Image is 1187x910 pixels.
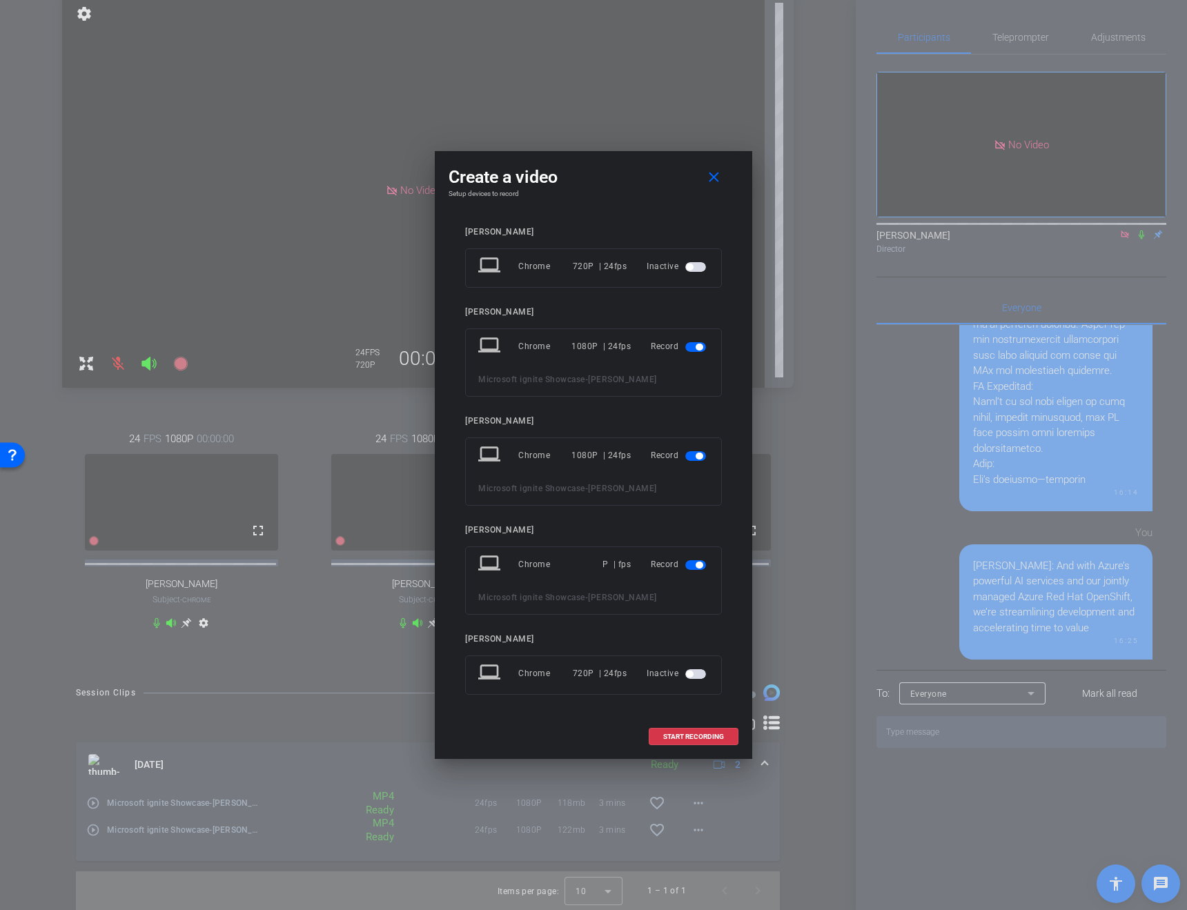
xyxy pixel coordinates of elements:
[518,443,571,468] div: Chrome
[465,416,722,426] div: [PERSON_NAME]
[571,443,631,468] div: 1080P | 24fps
[651,334,709,359] div: Record
[449,190,738,198] h4: Setup devices to record
[518,661,573,686] div: Chrome
[585,484,589,493] span: -
[651,552,709,577] div: Record
[647,254,709,279] div: Inactive
[465,227,722,237] div: [PERSON_NAME]
[478,552,503,577] mat-icon: laptop
[573,254,627,279] div: 720P | 24fps
[465,307,722,317] div: [PERSON_NAME]
[478,443,503,468] mat-icon: laptop
[518,334,571,359] div: Chrome
[573,661,627,686] div: 720P | 24fps
[588,593,657,602] span: [PERSON_NAME]
[651,443,709,468] div: Record
[649,728,738,745] button: START RECORDING
[465,525,722,535] div: [PERSON_NAME]
[478,593,585,602] span: Microsoft ignite Showcase
[449,165,738,190] div: Create a video
[588,484,657,493] span: [PERSON_NAME]
[518,254,573,279] div: Chrome
[478,661,503,686] mat-icon: laptop
[602,552,631,577] div: P | fps
[588,375,657,384] span: [PERSON_NAME]
[478,375,585,384] span: Microsoft ignite Showcase
[478,484,585,493] span: Microsoft ignite Showcase
[647,661,709,686] div: Inactive
[518,552,602,577] div: Chrome
[478,334,503,359] mat-icon: laptop
[585,375,589,384] span: -
[585,593,589,602] span: -
[571,334,631,359] div: 1080P | 24fps
[663,733,724,740] span: START RECORDING
[705,169,723,186] mat-icon: close
[465,634,722,644] div: [PERSON_NAME]
[478,254,503,279] mat-icon: laptop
